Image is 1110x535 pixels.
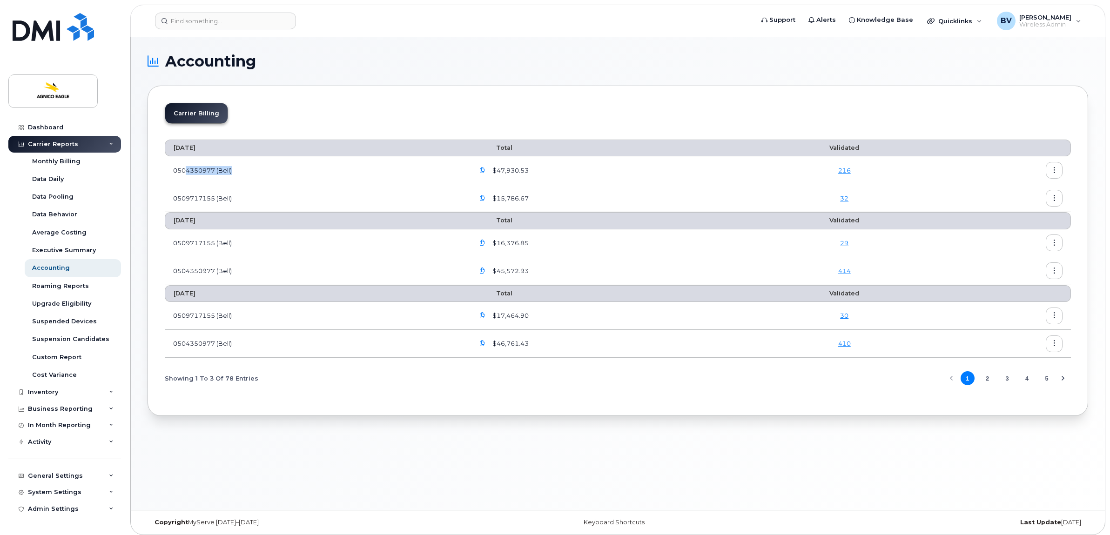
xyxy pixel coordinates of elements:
button: Page 4 [1020,371,1034,385]
span: Showing 1 To 3 Of 78 Entries [165,371,258,385]
th: [DATE] [165,212,465,229]
div: [DATE] [774,519,1088,526]
a: 32 [840,194,848,202]
th: Validated [752,140,937,156]
span: $47,930.53 [491,166,529,175]
td: 0504350977 (Bell) [165,257,465,285]
span: Total [474,217,512,224]
button: Page 2 [980,371,994,385]
span: $16,376.85 [491,239,529,247]
th: Validated [752,212,937,229]
td: 0509717155 (Bell) [165,302,465,330]
td: 0509717155 (Bell) [165,229,465,257]
a: Keyboard Shortcuts [584,519,645,526]
th: [DATE] [165,285,465,302]
a: 29 [840,239,848,247]
th: Validated [752,285,937,302]
span: $45,572.93 [491,267,529,275]
button: Page 1 [961,371,975,385]
span: Total [474,290,512,297]
td: 0504350977 (Bell) [165,330,465,358]
div: MyServe [DATE]–[DATE] [148,519,461,526]
button: Next Page [1056,371,1070,385]
a: 216 [838,167,851,174]
span: $46,761.43 [491,339,529,348]
button: Page 3 [1000,371,1014,385]
strong: Last Update [1020,519,1061,526]
span: Accounting [165,54,256,68]
a: 414 [838,267,851,274]
span: $15,786.67 [491,194,529,203]
td: 0509717155 (Bell) [165,184,465,212]
td: 0504350977 (Bell) [165,156,465,184]
button: Page 5 [1040,371,1054,385]
th: [DATE] [165,140,465,156]
span: $17,464.90 [491,311,529,320]
span: Total [474,144,512,151]
a: 30 [840,312,848,319]
strong: Copyright [155,519,188,526]
a: 410 [838,340,851,347]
